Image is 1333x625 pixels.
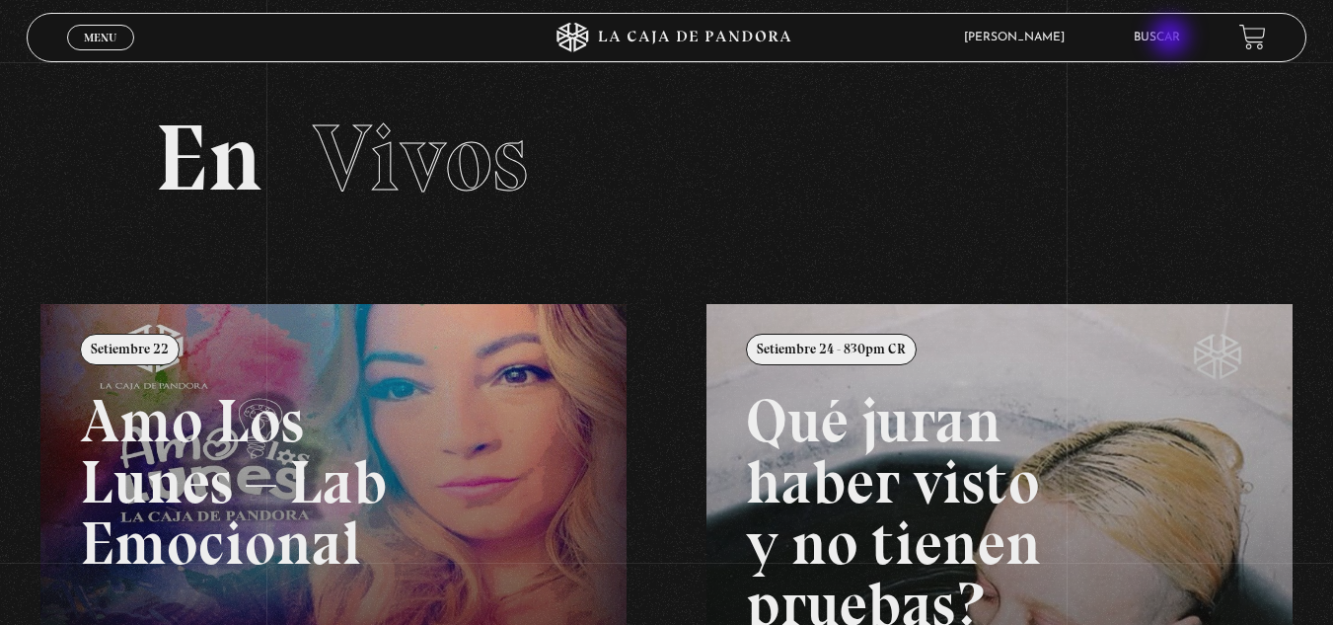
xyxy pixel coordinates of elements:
[313,102,528,214] span: Vivos
[954,32,1084,43] span: [PERSON_NAME]
[155,112,1179,205] h2: En
[84,32,116,43] span: Menu
[77,47,123,61] span: Cerrar
[1239,24,1266,50] a: View your shopping cart
[1134,32,1180,43] a: Buscar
